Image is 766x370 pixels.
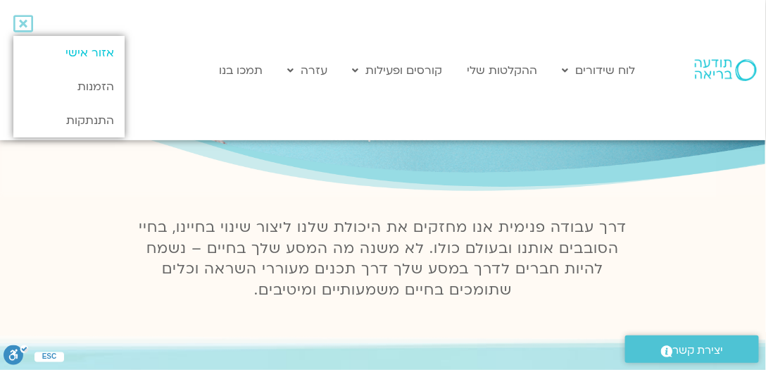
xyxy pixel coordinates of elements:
a: התנתקות [13,104,125,137]
a: ההקלטות שלי [460,57,545,84]
a: יצירת קשר [625,335,759,363]
span: יצירת קשר [673,341,724,360]
a: עזרה [281,57,335,84]
img: תודעה בריאה [695,59,757,80]
a: לוח שידורים [555,57,643,84]
p: דרך עבודה פנימית אנו מחזקים את היכולת שלנו ליצור שינוי בחיינו, בחיי הסובבים אותנו ובעולם כולו. לא... [131,217,635,302]
a: הזמנות [13,70,125,104]
a: קורסים ופעילות [346,57,450,84]
a: אזור אישי [13,36,125,70]
a: תמכו בנו [213,57,270,84]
